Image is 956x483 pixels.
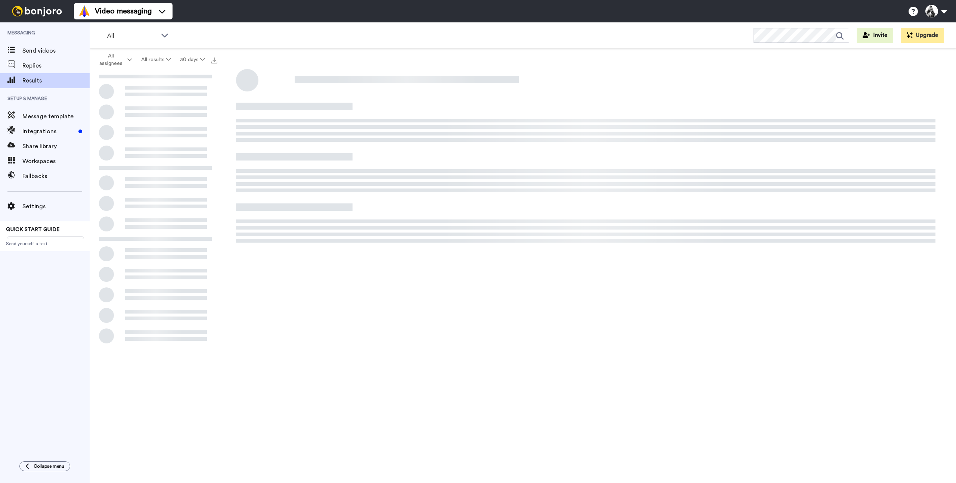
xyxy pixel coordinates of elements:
[901,28,944,43] button: Upgrade
[96,52,126,67] span: All assignees
[22,127,75,136] span: Integrations
[22,157,90,166] span: Workspaces
[22,202,90,211] span: Settings
[78,5,90,17] img: vm-color.svg
[107,31,157,40] span: All
[95,6,152,16] span: Video messaging
[6,241,84,247] span: Send yourself a test
[22,112,90,121] span: Message template
[6,227,60,232] span: QUICK START GUIDE
[22,46,90,55] span: Send videos
[22,76,90,85] span: Results
[34,463,64,469] span: Collapse menu
[91,49,137,70] button: All assignees
[22,142,90,151] span: Share library
[22,61,90,70] span: Replies
[857,28,893,43] button: Invite
[19,461,70,471] button: Collapse menu
[175,53,209,66] button: 30 days
[211,57,217,63] img: export.svg
[209,54,220,65] button: Export all results that match these filters now.
[22,172,90,181] span: Fallbacks
[137,53,176,66] button: All results
[9,6,65,16] img: bj-logo-header-white.svg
